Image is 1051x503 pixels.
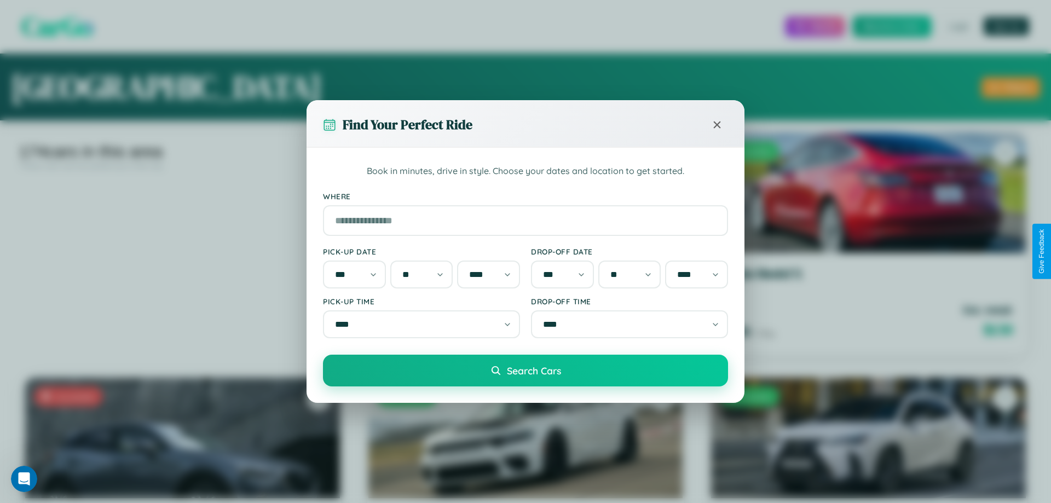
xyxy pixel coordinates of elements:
label: Where [323,192,728,201]
span: Search Cars [507,365,561,377]
label: Pick-up Date [323,247,520,256]
label: Drop-off Time [531,297,728,306]
button: Search Cars [323,355,728,386]
label: Pick-up Time [323,297,520,306]
h3: Find Your Perfect Ride [343,115,472,134]
label: Drop-off Date [531,247,728,256]
p: Book in minutes, drive in style. Choose your dates and location to get started. [323,164,728,178]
